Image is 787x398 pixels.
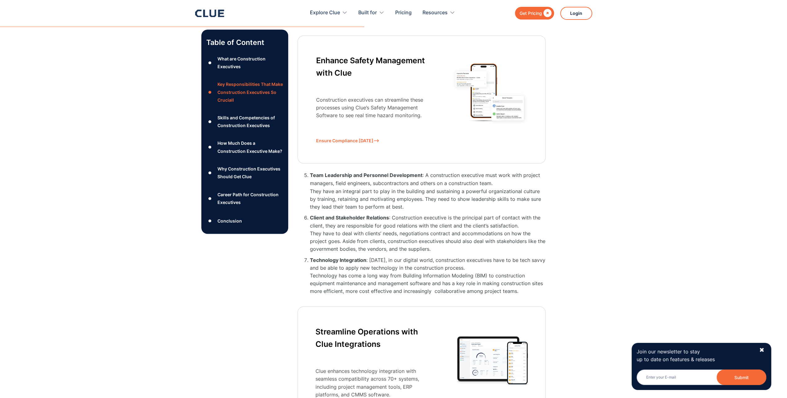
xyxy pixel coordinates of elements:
input: Enter your E-mail [637,369,766,385]
div: ✖ [759,346,764,354]
p: Join our newsletter to stay up to date on features & releases [637,348,753,363]
a: ●Career Path for Construction Executives [206,190,283,206]
a: Pricing [395,3,412,23]
div: ● [206,88,214,97]
div: ● [206,143,214,152]
div: Career Path for Construction Executives [217,190,283,206]
div: ● [206,58,214,68]
a: Get Pricing [515,7,554,20]
div: Resources [423,3,448,23]
div: ● [206,194,214,203]
a: ●Key Responsibilities That Make Construction Executives So CrucialI [206,81,283,104]
div: Built for [358,3,384,23]
div: Conclusion [217,217,242,224]
a: ●How Much Does a Construction Executive Make? [206,139,283,155]
a: ●Conclusion [206,216,283,225]
div:  [542,9,552,17]
div: Get Pricing [520,9,542,17]
div: ● [206,168,214,177]
a: ●What are Construction Executives [206,55,283,70]
img: cta-image [456,335,530,388]
div: Skills and Competencies of Construction Executives [217,114,283,129]
div: How Much Does a Construction Executive Make? [217,139,283,155]
div: What are Construction Executives [217,55,283,70]
a: Login [560,7,592,20]
span: Ensure Compliance [DATE]⟶ [316,137,430,144]
a: ●Skills and Competencies of Construction Executives [206,114,283,129]
p: Streamline Operations with Clue Integrations [315,325,435,350]
strong: Team Leadership and Personnel Development [310,172,423,178]
button: Submit [717,369,766,385]
p: Enhance Safety Management with Clue [316,54,430,79]
div: Explore Clue [310,3,347,23]
a: ●Why Construction Executives Should Get Clue [206,165,283,180]
li: : [DATE], in our digital world, construction executives have to be tech savvy and be able to appl... [310,256,546,295]
p: Construction executives can streamline these processes using Clue’s Safety Management Software to... [316,96,430,120]
div: Why Construction Executives Should Get Clue [217,165,283,180]
strong: Technology Integration [310,257,366,263]
div: ● [206,117,214,126]
p: Table of Content [206,38,283,47]
img: cta-image [452,60,530,125]
div: Explore Clue [310,3,340,23]
div: Built for [358,3,377,23]
strong: Client and Stakeholder Relations [310,214,389,220]
li: : A construction executive must work with project managers, field engineers, subcontractors and o... [310,171,546,210]
a: Enhance Safety Management with Clue Construction executives can streamline these processes using ... [297,28,546,170]
li: : Construction executive is the principal part of contact with the client, they are responsible f... [310,214,546,253]
div: Resources [423,3,455,23]
div: Key Responsibilities That Make Construction Executives So CrucialI [217,81,283,104]
div: ● [206,216,214,225]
